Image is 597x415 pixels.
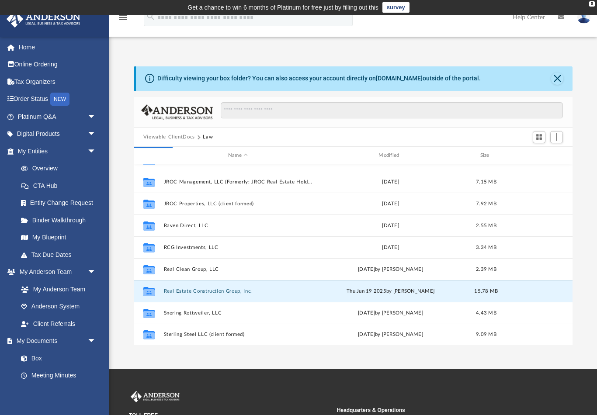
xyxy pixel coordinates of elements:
span: 4.43 MB [476,311,496,315]
span: 7.15 MB [476,180,496,184]
button: Snoring Rottweiler, LLC [163,310,312,316]
div: [DATE] by [PERSON_NAME] [316,331,465,339]
a: CTA Hub [12,177,109,194]
div: Size [469,152,503,159]
button: Real Estate Construction Group, Inc. [163,288,312,294]
span: 9.09 MB [476,332,496,337]
div: id [507,152,569,159]
a: Tax Due Dates [12,246,109,263]
button: Sterling Steel LLC (client formed) [163,332,312,338]
span: arrow_drop_down [87,108,105,126]
button: Law [203,133,213,141]
a: Entity Change Request [12,194,109,212]
img: Anderson Advisors Platinum Portal [129,391,181,402]
div: grid [134,164,573,346]
div: [DATE] [316,200,465,208]
div: id [138,152,160,159]
div: close [589,1,595,7]
a: Home [6,38,109,56]
div: Name [163,152,312,159]
span: 2.55 MB [476,223,496,228]
a: Overview [12,160,109,177]
button: RCG Investments, LLC [163,245,312,250]
button: Close [551,73,563,85]
a: Box [12,349,101,367]
a: Client Referrals [12,315,105,332]
a: Order StatusNEW [6,90,109,108]
a: Anderson System [12,298,105,315]
button: JROC Management, LLC (Formerly: JROC Real Estate Holdings, LLC (client formed)) [163,179,312,185]
div: [DATE] by [PERSON_NAME] [316,266,465,273]
a: survey [382,2,410,13]
span: 3.34 MB [476,245,496,250]
a: My Entitiesarrow_drop_down [6,142,109,160]
button: Raven Direct, LLC [163,223,312,228]
span: arrow_drop_down [87,332,105,350]
div: Difficulty viewing your box folder? You can also access your account directly on outside of the p... [157,74,481,83]
span: arrow_drop_down [87,125,105,143]
a: My Documentsarrow_drop_down [6,332,105,350]
a: Binder Walkthrough [12,211,109,229]
span: 15.78 MB [474,289,498,294]
div: Get a chance to win 6 months of Platinum for free just by filling out this [187,2,378,13]
a: Meeting Minutes [12,367,105,384]
a: [DOMAIN_NAME] [376,75,423,82]
a: menu [118,17,128,23]
span: arrow_drop_down [87,263,105,281]
a: My Blueprint [12,229,105,246]
div: [DATE] [316,178,465,186]
a: Platinum Q&Aarrow_drop_down [6,108,109,125]
div: Modified [316,152,465,159]
span: arrow_drop_down [87,142,105,160]
button: Switch to Grid View [533,131,546,143]
i: menu [118,12,128,23]
div: Thu Jun 19 2025 by [PERSON_NAME] [316,287,465,295]
a: Tax Organizers [6,73,109,90]
div: NEW [50,93,69,106]
img: Anderson Advisors Platinum Portal [4,10,83,28]
a: Forms Library [12,384,101,401]
img: User Pic [577,11,590,24]
div: [DATE] [316,222,465,230]
a: My Anderson Teamarrow_drop_down [6,263,105,281]
div: [DATE] by [PERSON_NAME] [316,309,465,317]
small: Headquarters & Operations [337,406,539,414]
button: Real Clean Group, LLC [163,266,312,272]
a: Online Ordering [6,56,109,73]
button: Add [550,131,563,143]
span: 2.39 MB [476,267,496,272]
button: Viewable-ClientDocs [143,133,195,141]
a: My Anderson Team [12,280,101,298]
i: search [146,12,156,21]
a: Digital Productsarrow_drop_down [6,125,109,143]
input: Search files and folders [221,102,563,119]
button: JROC Properties, LLC (client formed) [163,201,312,207]
span: 7.92 MB [476,201,496,206]
div: [DATE] [316,244,465,252]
